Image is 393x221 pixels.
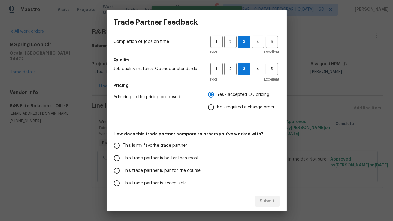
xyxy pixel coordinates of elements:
h5: Quality [114,57,280,63]
span: This trade partner is acceptable [123,180,187,187]
span: Excellent [264,76,280,82]
span: 3 [238,66,250,72]
span: Yes - accepted OD pricing [217,92,270,98]
span: Completion of jobs on time [114,39,201,45]
button: 5 [266,36,278,48]
span: 4 [252,66,264,72]
button: 5 [266,63,278,75]
span: Excellent [264,49,280,55]
button: 1 [210,63,223,75]
button: 3 [238,36,250,48]
h5: How does this trade partner compare to others you’ve worked with? [114,131,280,137]
span: 3 [238,38,250,45]
div: How does this trade partner compare to others you’ve worked with? [114,139,280,202]
button: 3 [238,63,250,75]
span: 5 [266,38,277,45]
span: Adhering to the pricing proposed [114,94,198,100]
span: 4 [252,38,264,45]
span: Poor [210,49,218,55]
span: Poor [210,76,218,82]
button: 1 [210,36,223,48]
span: This trade partner is better than most [123,155,199,161]
span: This is my favorite trade partner [123,143,187,149]
span: No - required a change order [217,104,275,110]
span: 1 [211,66,222,72]
span: 2 [225,66,236,72]
span: 1 [211,38,222,45]
button: 4 [252,63,264,75]
span: 5 [266,66,277,72]
div: Pricing [208,88,280,113]
button: 4 [252,36,264,48]
h5: Pricing [114,82,280,88]
button: 2 [224,36,237,48]
button: 2 [224,63,237,75]
span: Job quality matches Opendoor standards [114,66,201,72]
h3: Trade Partner Feedback [114,18,198,26]
span: 2 [225,38,236,45]
span: This trade partner is par for the course [123,168,201,174]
